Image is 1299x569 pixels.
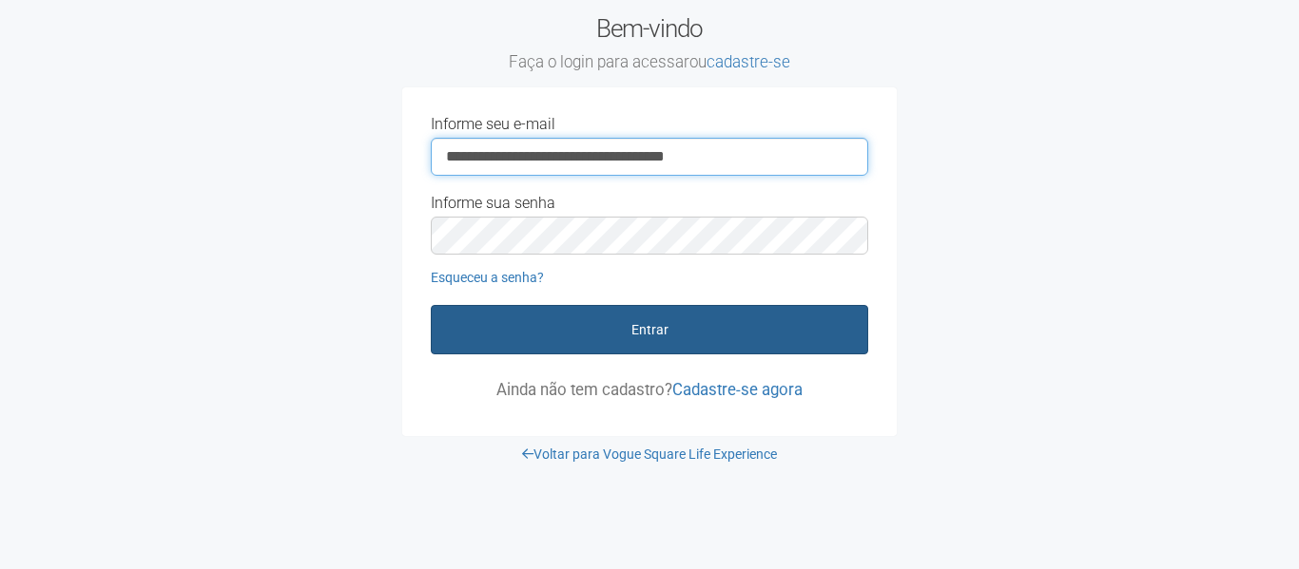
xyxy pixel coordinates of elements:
[689,52,790,71] span: ou
[522,446,777,462] a: Voltar para Vogue Square Life Experience
[431,195,555,212] label: Informe sua senha
[402,14,897,73] h2: Bem-vindo
[431,305,868,354] button: Entrar
[402,52,897,73] small: Faça o login para acessar
[431,381,868,398] p: Ainda não tem cadastro?
[431,116,555,133] label: Informe seu e-mail
[431,270,544,285] a: Esqueceu a senha?
[672,380,803,399] a: Cadastre-se agora
[707,52,790,71] a: cadastre-se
